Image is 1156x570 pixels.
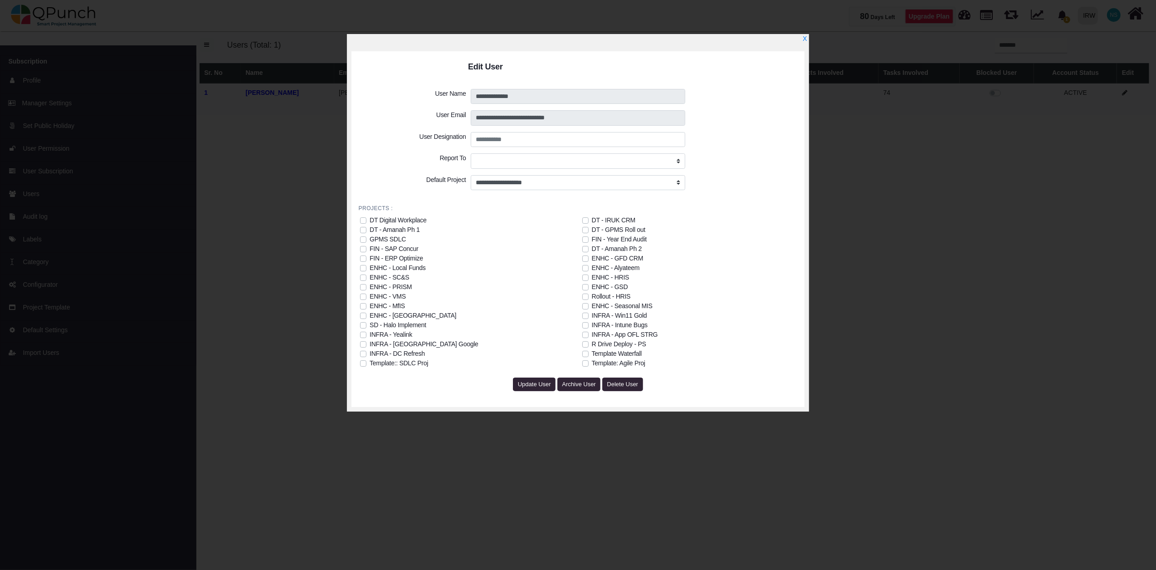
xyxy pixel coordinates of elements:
[370,349,425,359] div: INFRA - DC Refresh
[592,263,640,273] div: ENHC - Alyateem
[359,132,468,147] div: User Designation
[592,282,628,292] div: ENHC - GSD
[592,339,646,349] div: R Drive Deploy - PS
[592,349,642,359] div: Template Waterfall
[513,378,556,391] button: Update User
[592,273,629,282] div: ENHC - HRIS
[359,89,468,104] div: User Name
[370,282,412,292] div: ENHC - PRISM
[370,225,419,235] div: DT - Amanah Ph 1
[370,292,406,301] div: ENHC - VMS
[592,254,644,263] div: ENHC - GFD CRM
[592,301,653,311] div: ENHC - Seasonal MIS
[592,235,647,244] div: FIN - Year End Audit
[370,301,405,311] div: ENHC - MfIS
[518,381,551,388] span: Update User
[592,225,645,235] div: DT - GPMS Roll out
[370,339,478,349] div: INFRA - [GEOGRAPHIC_DATA] Google
[592,292,631,301] div: Rollout - HRIS
[592,244,642,254] div: DT - Amanah Ph 2
[803,35,807,42] a: X
[370,244,418,254] div: FIN - SAP Concur
[592,216,635,225] div: DT - IRUK CRM
[370,216,426,225] div: DT Digital Workplace
[592,311,647,320] div: INFRA - Win11 Gold
[370,311,456,320] div: ENHC - [GEOGRAPHIC_DATA]
[370,273,409,282] div: ENHC - SC&S
[602,378,643,391] button: Delete User
[607,381,639,388] span: Delete User
[370,330,412,339] div: INFRA - Yealink
[468,62,503,71] b: Edit User
[370,254,423,263] div: FIN - ERP Optimize
[592,359,645,368] div: Template: Agile Proj
[370,235,406,244] div: GPMS SDLC
[359,204,393,217] h3: Projects :
[370,320,426,330] div: SD - Halo Implement
[557,378,600,391] button: Archive User
[359,110,468,126] div: User Email
[359,153,468,169] div: Report To
[562,381,595,388] span: Archive User
[359,175,468,191] div: Default Project
[592,320,648,330] div: INFRA - Intune Bugs
[592,330,658,339] div: INFRA - App OFL STRG
[370,263,425,273] div: ENHC - Local Funds
[370,359,428,368] div: Template:: SDLC Proj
